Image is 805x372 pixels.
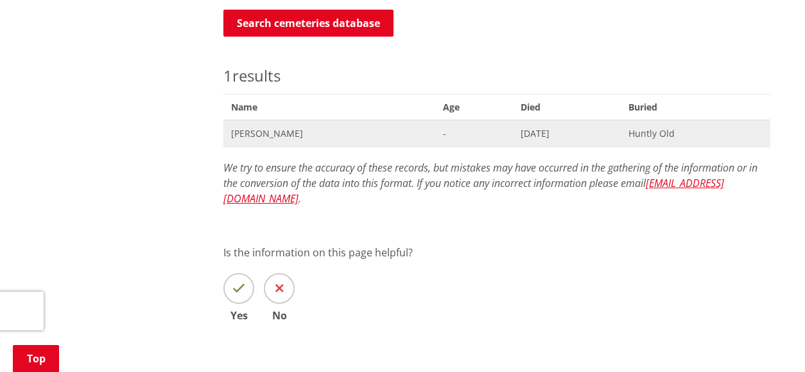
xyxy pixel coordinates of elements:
[223,161,757,206] em: We try to ensure the accuracy of these records, but mistakes may have occurred in the gathering o...
[621,94,770,120] span: Buried
[435,94,513,120] span: Age
[223,176,724,206] a: [EMAIL_ADDRESS][DOMAIN_NAME]
[223,245,770,260] p: Is the information on this page helpful?
[513,94,620,120] span: Died
[223,310,254,321] span: Yes
[223,10,394,37] button: Search cemeteries database
[13,345,59,372] a: Top
[443,127,505,140] span: -
[223,65,232,86] span: 1
[223,64,770,87] p: results
[264,310,295,321] span: No
[223,94,435,120] span: Name
[231,127,428,140] span: [PERSON_NAME]
[746,318,792,364] iframe: Messenger Launcher
[628,127,763,140] span: Huntly Old
[521,127,612,140] span: [DATE]
[223,120,770,146] a: [PERSON_NAME] - [DATE] Huntly Old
